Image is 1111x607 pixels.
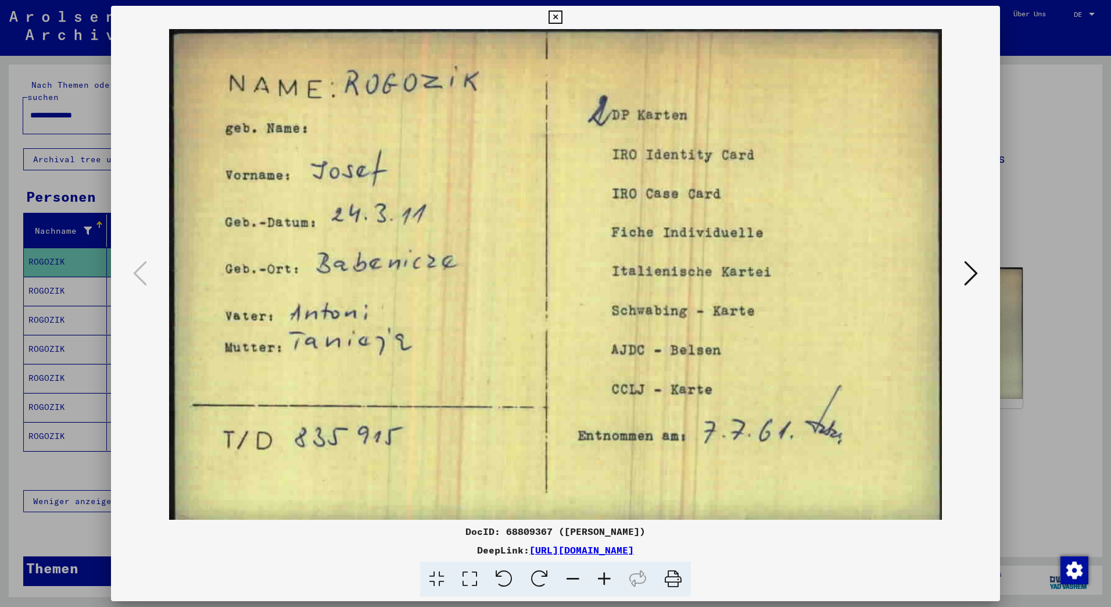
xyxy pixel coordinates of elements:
[529,544,634,556] a: [URL][DOMAIN_NAME]
[150,29,961,520] img: 001.jpg
[1060,556,1088,584] img: Zustimmung ändern
[1060,556,1088,584] div: Zustimmung ändern
[111,524,1000,538] div: DocID: 68809367 ([PERSON_NAME])
[111,543,1000,557] div: DeepLink:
